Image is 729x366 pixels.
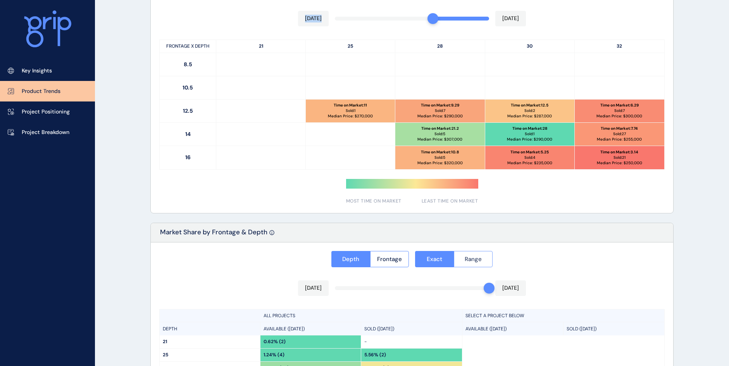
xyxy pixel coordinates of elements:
p: Time on Market : 3.14 [600,149,638,155]
p: Median Price: $ 290,000 [417,113,463,119]
p: Sold: 5 [434,155,445,160]
p: Median Price: $ 235,000 [507,160,552,166]
p: Time on Market : 5.25 [510,149,549,155]
p: Time on Market : 28 [512,126,547,131]
p: SOLD ([DATE]) [364,326,394,332]
span: Frontage [377,255,402,263]
span: LEAST TIME ON MARKET [422,198,478,204]
p: Project Positioning [22,108,70,116]
p: Median Price: $ 320,000 [417,160,463,166]
p: 30 [485,40,575,53]
button: Frontage [370,251,409,267]
p: 10.5 [160,76,216,99]
p: Time on Market : 12.5 [511,103,548,108]
button: Exact [415,251,454,267]
p: Sold: 4 [524,155,535,160]
span: MOST TIME ON MARKET [346,198,402,204]
p: Median Price: $ 270,000 [328,113,373,119]
p: Project Breakdown [22,129,69,136]
p: SELECT A PROJECT BELOW [465,313,524,319]
p: 21 [163,339,257,345]
p: [DATE] [502,284,519,292]
p: Median Price: $ 300,000 [596,113,642,119]
p: 32 [575,40,664,53]
p: Median Price: $ 250,000 [597,160,642,166]
p: SOLD ([DATE]) [567,326,596,332]
p: 0.62% (2) [264,339,286,345]
p: Key Insights [22,67,52,75]
span: Depth [342,255,359,263]
p: 16 [160,146,216,169]
p: FRONTAGE X DEPTH [160,40,216,53]
span: Exact [427,255,442,263]
p: Product Trends [22,88,60,95]
p: Market Share by Frontage & Depth [160,228,267,242]
p: [DATE] [305,15,322,22]
p: 25 [163,352,257,358]
p: Sold: 7 [614,108,625,113]
p: [DATE] [305,284,322,292]
p: 14 [160,123,216,146]
p: 25 [306,40,395,53]
p: Sold: 1 [525,131,534,137]
p: AVAILABLE ([DATE]) [465,326,507,332]
p: ALL PROJECTS [264,313,295,319]
p: [DATE] [502,15,519,22]
span: Range [465,255,482,263]
p: Time on Market : 10.8 [421,149,459,155]
p: Sold: 7 [435,108,445,113]
p: 21 [216,40,306,53]
p: 1.24% (4) [264,352,284,358]
p: Median Price: $ 255,000 [597,137,642,142]
button: Range [454,251,493,267]
p: Time on Market : 21.2 [421,126,459,131]
p: Sold: 21 [614,155,626,160]
p: - [364,339,459,345]
p: Sold: 1 [346,108,355,113]
p: DEPTH [163,326,177,332]
p: Time on Market : 7.74 [601,126,638,131]
p: 12.5 [160,100,216,122]
button: Depth [331,251,370,267]
p: Time on Market : 9.29 [421,103,459,108]
p: Median Price: $ 290,000 [507,137,552,142]
p: Sold: 27 [613,131,626,137]
p: 8.5 [160,53,216,76]
p: Time on Market : 11 [334,103,367,108]
p: 5.56% (2) [364,352,386,358]
p: AVAILABLE ([DATE]) [264,326,305,332]
p: Sold: 5 [434,131,445,137]
p: Sold: 2 [524,108,535,113]
p: Median Price: $ 287,000 [507,113,552,119]
p: 28 [395,40,485,53]
p: Median Price: $ 307,000 [417,137,462,142]
p: Time on Market : 6.29 [600,103,639,108]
